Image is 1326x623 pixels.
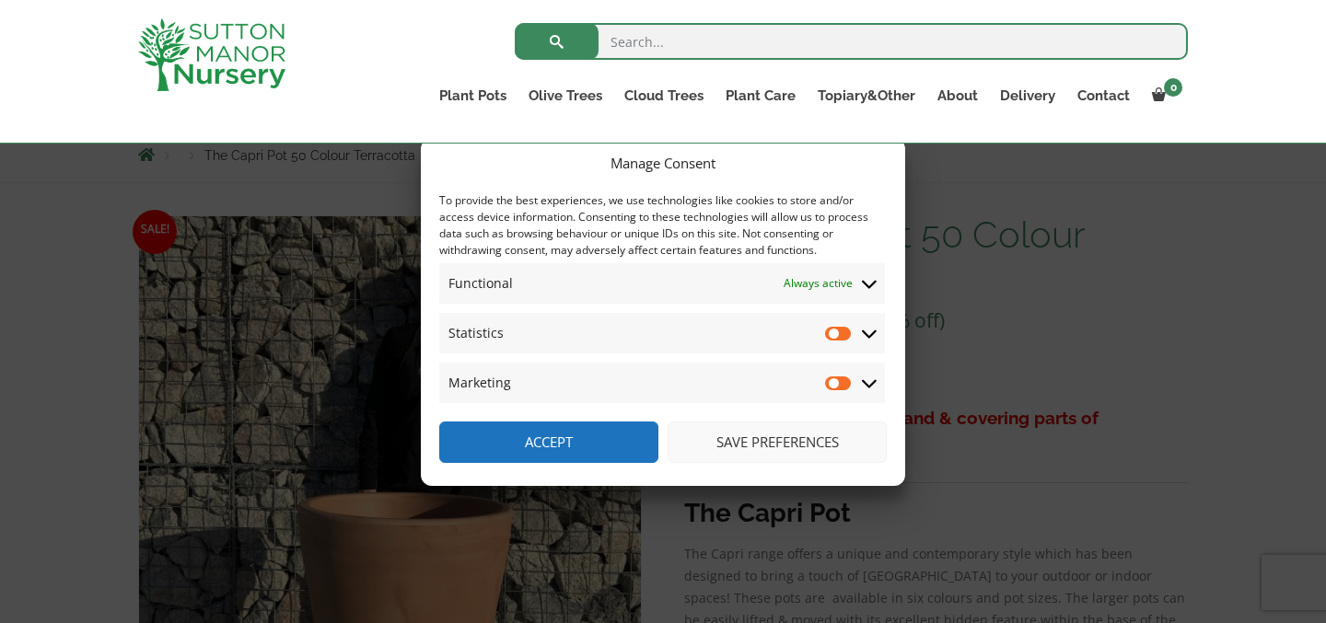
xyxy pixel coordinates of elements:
[448,272,513,294] span: Functional
[515,23,1188,60] input: Search...
[668,421,887,463] button: Save preferences
[448,322,504,344] span: Statistics
[784,272,853,294] span: Always active
[1141,83,1188,109] a: 0
[439,263,885,304] summary: Functional Always active
[1066,83,1141,109] a: Contact
[518,83,613,109] a: Olive Trees
[926,83,989,109] a: About
[807,83,926,109] a: Topiary&Other
[439,363,885,403] summary: Marketing
[1164,78,1182,97] span: 0
[448,372,511,394] span: Marketing
[715,83,807,109] a: Plant Care
[439,192,885,259] div: To provide the best experiences, we use technologies like cookies to store and/or access device i...
[439,421,658,463] button: Accept
[439,313,885,353] summary: Statistics
[613,83,715,109] a: Cloud Trees
[611,152,715,174] div: Manage Consent
[138,18,285,91] img: logo
[428,83,518,109] a: Plant Pots
[989,83,1066,109] a: Delivery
